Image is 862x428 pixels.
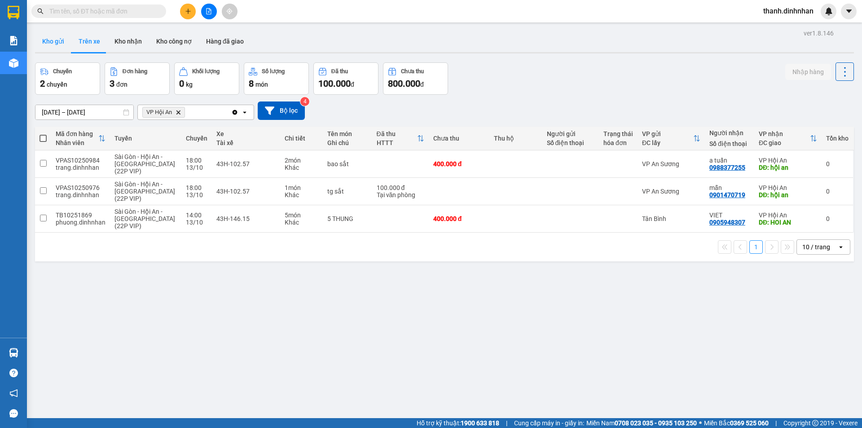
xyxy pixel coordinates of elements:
[192,68,220,75] div: Khối lượng
[285,157,318,164] div: 2 món
[759,184,817,191] div: VP Hội An
[285,219,318,226] div: Khác
[146,109,172,116] span: VP Hội An
[285,164,318,171] div: Khác
[300,97,309,106] sup: 4
[231,109,238,116] svg: Clear all
[642,139,693,146] div: ĐC lấy
[285,191,318,199] div: Khác
[206,8,212,14] span: file-add
[285,212,318,219] div: 5 món
[114,135,177,142] div: Tuyến
[51,127,110,150] th: Toggle SortBy
[201,4,217,19] button: file-add
[9,348,18,357] img: warehouse-icon
[176,110,181,115] svg: Delete
[110,78,114,89] span: 3
[377,184,424,191] div: 100.000 đ
[262,68,285,75] div: Số lượng
[105,62,170,95] button: Đơn hàng3đơn
[494,135,538,142] div: Thu hộ
[730,419,769,427] strong: 0369 525 060
[327,188,367,195] div: tg sắt
[35,105,133,119] input: Select a date range.
[9,409,18,418] span: message
[383,62,448,95] button: Chưa thu800.000đ
[709,129,750,137] div: Người nhận
[49,6,155,16] input: Tìm tên, số ĐT hoặc mã đơn
[802,243,830,252] div: 10 / trang
[709,140,750,147] div: Số điện thoại
[199,31,251,52] button: Hàng đã giao
[377,130,417,137] div: Đã thu
[56,157,106,164] div: VPAS10250984
[331,68,348,75] div: Đã thu
[709,212,750,219] div: VIET
[759,130,810,137] div: VP nhận
[56,164,106,171] div: trang.dinhnhan
[71,31,107,52] button: Trên xe
[759,164,817,171] div: DĐ: hội an
[812,420,818,426] span: copyright
[186,219,207,226] div: 13/10
[327,130,367,137] div: Tên món
[804,28,834,38] div: ver 1.8.146
[47,81,67,88] span: chuyến
[417,418,499,428] span: Hỗ trợ kỹ thuật:
[709,219,745,226] div: 0905948307
[603,139,633,146] div: hóa đơn
[37,8,44,14] span: search
[8,6,19,19] img: logo-vxr
[327,160,367,168] div: bao sắt
[186,212,207,219] div: 14:00
[35,31,71,52] button: Kho gửi
[433,160,485,168] div: 400.000 đ
[179,78,184,89] span: 0
[216,188,276,195] div: 43H-102.57
[9,369,18,377] span: question-circle
[53,68,72,75] div: Chuyến
[56,130,98,137] div: Mã đơn hàng
[142,107,185,118] span: VP Hội An, close by backspace
[180,4,196,19] button: plus
[826,188,849,195] div: 0
[759,139,810,146] div: ĐC giao
[709,164,745,171] div: 0988377255
[638,127,705,150] th: Toggle SortBy
[433,135,485,142] div: Chưa thu
[149,31,199,52] button: Kho công nợ
[9,389,18,397] span: notification
[699,421,702,425] span: ⚪️
[35,62,100,95] button: Chuyến2chuyến
[709,184,750,191] div: mẫn
[845,7,853,15] span: caret-down
[756,5,821,17] span: thanh.dinhnhan
[114,153,175,175] span: Sài Gòn - Hội An - [GEOGRAPHIC_DATA] (22P VIP)
[327,139,367,146] div: Ghi chú
[114,208,175,229] span: Sài Gòn - Hội An - [GEOGRAPHIC_DATA] (22P VIP)
[56,184,106,191] div: VPAS10250976
[759,212,817,219] div: VP Hội An
[615,419,697,427] strong: 0708 023 035 - 0935 103 250
[749,240,763,254] button: 1
[826,135,849,142] div: Tồn kho
[759,219,817,226] div: DĐ: HOI AN
[826,160,849,168] div: 0
[107,31,149,52] button: Kho nhận
[642,215,700,222] div: Tân Bình
[116,81,128,88] span: đơn
[420,81,424,88] span: đ
[327,215,367,222] div: 5 THUNG
[185,8,191,14] span: plus
[56,191,106,199] div: trang.dinhnhan
[377,139,417,146] div: HTTT
[506,418,507,428] span: |
[377,191,424,199] div: Tại văn phòng
[258,101,305,120] button: Bộ lọc
[388,78,420,89] span: 800.000
[56,139,98,146] div: Nhân viên
[461,419,499,427] strong: 1900 633 818
[759,157,817,164] div: VP Hội An
[40,78,45,89] span: 2
[216,160,276,168] div: 43H-102.57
